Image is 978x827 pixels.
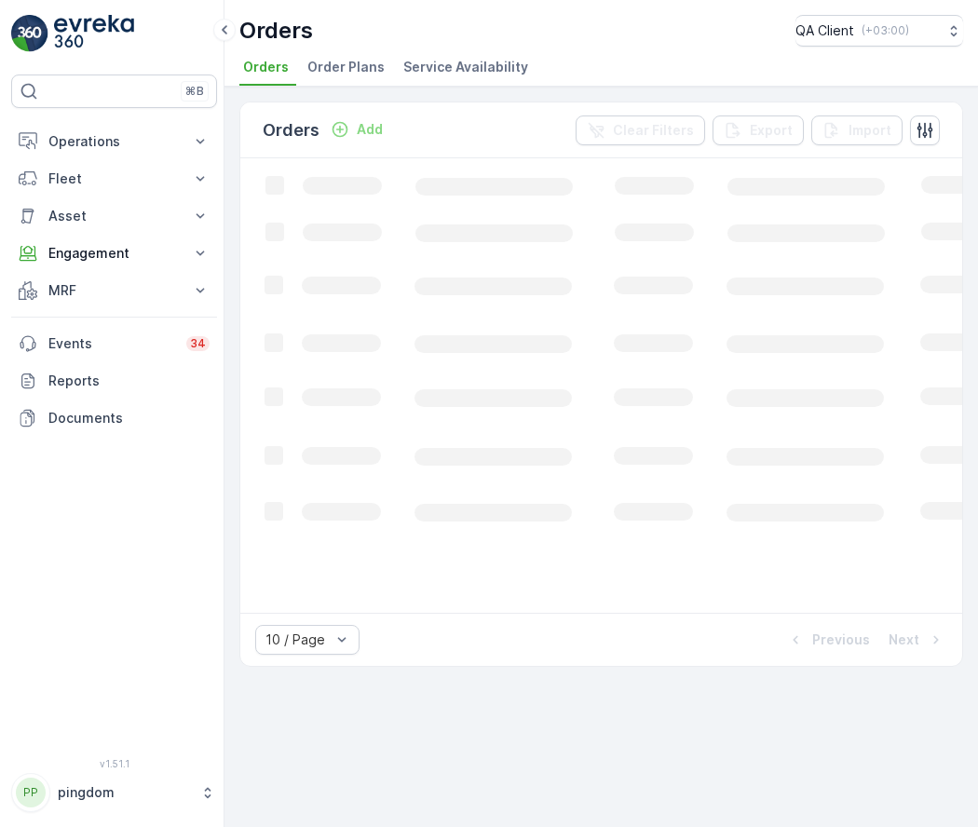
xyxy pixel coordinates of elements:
[11,123,217,160] button: Operations
[48,207,180,225] p: Asset
[11,15,48,52] img: logo
[263,117,319,143] p: Orders
[243,58,289,76] span: Orders
[58,783,191,802] p: pingdom
[750,121,793,140] p: Export
[11,235,217,272] button: Engagement
[307,58,385,76] span: Order Plans
[54,15,134,52] img: logo_light-DOdMpM7g.png
[11,272,217,309] button: MRF
[795,15,963,47] button: QA Client(+03:00)
[48,132,180,151] p: Operations
[190,336,206,351] p: 34
[11,160,217,197] button: Fleet
[862,23,909,38] p: ( +03:00 )
[784,629,872,651] button: Previous
[11,325,217,362] a: Events34
[48,244,180,263] p: Engagement
[11,197,217,235] button: Asset
[357,120,383,139] p: Add
[887,629,947,651] button: Next
[811,115,903,145] button: Import
[239,16,313,46] p: Orders
[16,778,46,807] div: PP
[613,121,694,140] p: Clear Filters
[11,773,217,812] button: PPpingdom
[48,372,210,390] p: Reports
[795,21,854,40] p: QA Client
[48,409,210,427] p: Documents
[812,630,870,649] p: Previous
[11,758,217,769] span: v 1.51.1
[849,121,891,140] p: Import
[185,84,204,99] p: ⌘B
[48,169,180,188] p: Fleet
[48,281,180,300] p: MRF
[11,400,217,437] a: Documents
[323,118,390,141] button: Add
[576,115,705,145] button: Clear Filters
[889,630,919,649] p: Next
[713,115,804,145] button: Export
[403,58,528,76] span: Service Availability
[48,334,175,353] p: Events
[11,362,217,400] a: Reports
